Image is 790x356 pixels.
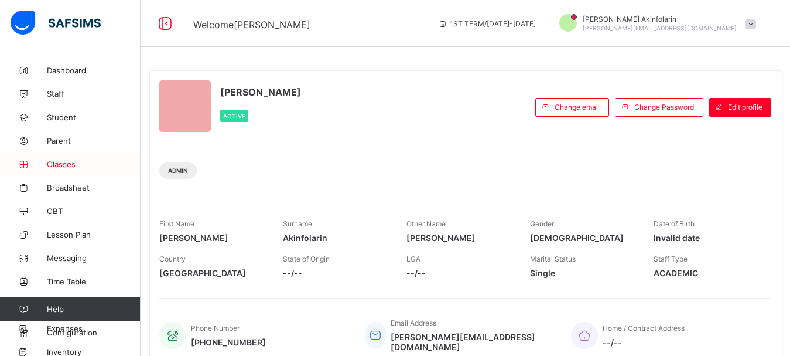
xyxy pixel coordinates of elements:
[654,233,760,243] span: Invalid date
[47,328,140,337] span: Configuration
[191,337,266,347] span: [PHONE_NUMBER]
[191,324,240,333] span: Phone Number
[47,304,140,314] span: Help
[391,318,436,327] span: Email Address
[223,113,245,120] span: Active
[168,167,188,174] span: Admin
[530,268,636,278] span: Single
[728,103,762,111] span: Edit profile
[47,253,141,263] span: Messaging
[47,160,141,169] span: Classes
[406,219,446,228] span: Other Name
[159,268,265,278] span: [GEOGRAPHIC_DATA]
[47,89,141,99] span: Staff
[654,268,760,278] span: ACADEMIC
[47,113,141,122] span: Student
[283,255,330,263] span: State of Origin
[220,86,301,98] span: [PERSON_NAME]
[283,268,389,278] span: --/--
[583,15,737,23] span: [PERSON_NAME] Akinfolarin
[159,255,186,263] span: Country
[283,219,312,228] span: Surname
[47,66,141,75] span: Dashboard
[47,183,141,192] span: Broadsheet
[283,233,389,243] span: Akinfolarin
[406,268,512,278] span: --/--
[654,255,688,263] span: Staff Type
[47,136,141,145] span: Parent
[47,277,141,286] span: Time Table
[406,233,512,243] span: [PERSON_NAME]
[406,255,420,263] span: LGA
[530,255,576,263] span: Marital Status
[47,230,141,239] span: Lesson Plan
[47,206,141,216] span: CBT
[530,233,636,243] span: [DEMOGRAPHIC_DATA]
[603,337,685,347] span: --/--
[438,19,536,28] span: session/term information
[548,14,762,33] div: AbiodunAkinfolarin
[583,25,737,32] span: [PERSON_NAME][EMAIL_ADDRESS][DOMAIN_NAME]
[11,11,101,35] img: safsims
[555,103,600,111] span: Change email
[654,219,695,228] span: Date of Birth
[193,19,310,30] span: Welcome [PERSON_NAME]
[391,332,554,352] span: [PERSON_NAME][EMAIL_ADDRESS][DOMAIN_NAME]
[159,219,194,228] span: First Name
[634,103,694,111] span: Change Password
[159,233,265,243] span: [PERSON_NAME]
[530,219,554,228] span: Gender
[603,324,685,333] span: Home / Contract Address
